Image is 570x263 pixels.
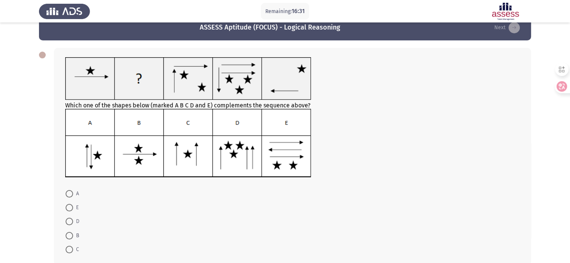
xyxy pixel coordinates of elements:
[73,203,79,212] span: E
[480,1,531,22] img: Assessment logo of Focus 4 Module Assessment (IB- A/EN/AR)
[65,57,520,179] div: Which one of the shapes below (marked A B C D and E) complements the sequence above?
[200,23,340,32] h3: ASSESS Aptitude (FOCUS) - Logical Reasoning
[292,7,305,15] span: 16:31
[492,22,522,34] button: load next page
[39,1,90,22] img: Assess Talent Management logo
[265,7,305,16] p: Remaining:
[73,217,79,226] span: D
[65,109,311,178] img: UkFYYV8wNjJfQi5wbmcxNjkxMzAxODk2NDcy.png
[73,189,79,198] span: A
[73,231,79,240] span: B
[65,57,311,100] img: UkFYYV8wNjJfQS5wbmcxNjkxMzAxODg5MjA0.png
[73,245,79,254] span: C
